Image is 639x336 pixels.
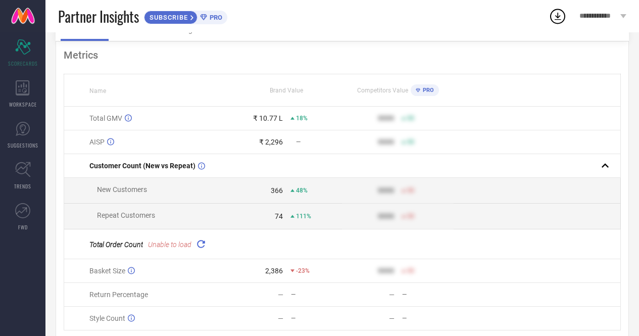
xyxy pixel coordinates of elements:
[8,141,38,149] span: SUGGESTIONS
[89,314,125,322] span: Style Count
[389,291,395,299] div: —
[278,291,283,299] div: —
[89,291,148,299] span: Return Percentage
[207,14,222,21] span: PRO
[97,211,155,219] span: Repeat Customers
[402,315,453,322] div: —
[89,138,105,146] span: AISP
[144,8,227,24] a: SUBSCRIBEPRO
[357,87,408,94] span: Competitors Value
[549,7,567,25] div: Open download list
[407,213,414,220] span: 50
[291,315,342,322] div: —
[89,114,122,122] span: Total GMV
[144,14,190,21] span: SUBSCRIBE
[89,241,143,249] span: Total Order Count
[296,115,308,122] span: 18%
[89,267,125,275] span: Basket Size
[291,291,342,298] div: —
[64,49,621,61] div: Metrics
[278,314,283,322] div: —
[407,267,414,274] span: 50
[259,138,283,146] div: ₹ 2,296
[407,115,414,122] span: 50
[378,212,394,220] div: 9999
[89,87,106,94] span: Name
[296,187,308,194] span: 48%
[18,223,28,231] span: FWD
[271,186,283,195] div: 366
[89,162,195,170] span: Customer Count (New vs Repeat)
[148,241,191,249] span: Unable to load
[402,291,453,298] div: —
[389,314,395,322] div: —
[275,212,283,220] div: 74
[407,187,414,194] span: 50
[265,267,283,275] div: 2,386
[296,213,311,220] span: 111%
[296,267,310,274] span: -23%
[378,138,394,146] div: 9999
[407,138,414,146] span: 50
[9,101,37,108] span: WORKSPACE
[58,6,139,27] span: Partner Insights
[420,87,434,93] span: PRO
[296,138,301,146] span: —
[270,87,303,94] span: Brand Value
[378,267,394,275] div: 9999
[378,186,394,195] div: 9999
[97,185,147,194] span: New Customers
[194,237,208,251] div: Reload "Total Order Count "
[253,114,283,122] div: ₹ 10.77 L
[14,182,31,190] span: TRENDS
[8,60,38,67] span: SCORECARDS
[378,114,394,122] div: 9999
